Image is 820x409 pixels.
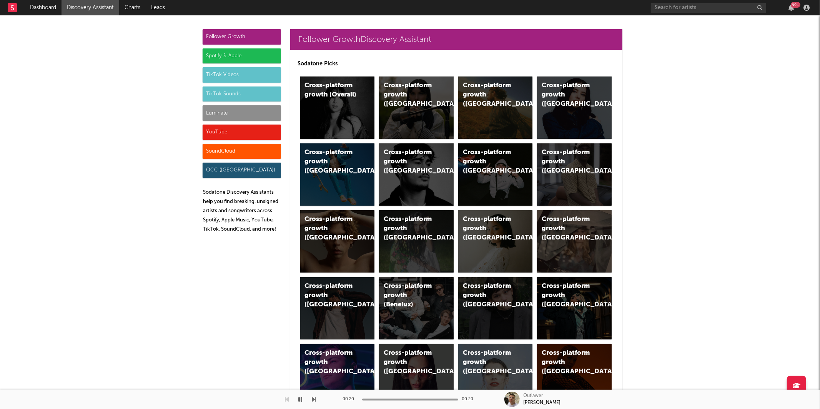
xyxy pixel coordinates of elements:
a: Cross-platform growth ([GEOGRAPHIC_DATA]) [458,277,533,339]
div: YouTube [203,125,281,140]
a: Cross-platform growth ([GEOGRAPHIC_DATA]) [379,76,454,139]
div: Cross-platform growth (Benelux) [384,282,436,309]
a: Cross-platform growth ([GEOGRAPHIC_DATA]) [379,210,454,273]
div: Cross-platform growth ([GEOGRAPHIC_DATA]) [384,349,436,376]
div: Outlawer [524,392,544,399]
a: Cross-platform growth ([GEOGRAPHIC_DATA]/GSA) [458,143,533,206]
div: Cross-platform growth ([GEOGRAPHIC_DATA]/GSA) [463,148,515,176]
div: Cross-platform growth ([GEOGRAPHIC_DATA]) [305,349,357,376]
div: Cross-platform growth ([GEOGRAPHIC_DATA]) [305,282,357,309]
div: 00:20 [462,395,477,404]
a: Follower GrowthDiscovery Assistant [290,29,622,50]
div: TikTok Videos [203,67,281,83]
div: Cross-platform growth ([GEOGRAPHIC_DATA]) [542,215,594,243]
a: Cross-platform growth ([GEOGRAPHIC_DATA]) [300,344,375,406]
a: Cross-platform growth ([GEOGRAPHIC_DATA]) [537,210,612,273]
p: Sodatone Picks [298,59,615,68]
a: Cross-platform growth (Overall) [300,76,375,139]
div: TikTok Sounds [203,86,281,102]
div: 00:20 [343,395,358,404]
div: Cross-platform growth ([GEOGRAPHIC_DATA]) [384,215,436,243]
div: Cross-platform growth ([GEOGRAPHIC_DATA]) [542,81,594,109]
button: 99+ [788,5,794,11]
a: Cross-platform growth ([GEOGRAPHIC_DATA]) [458,210,533,273]
a: Cross-platform growth ([GEOGRAPHIC_DATA]) [300,210,375,273]
div: Cross-platform growth ([GEOGRAPHIC_DATA]) [384,148,436,176]
div: Cross-platform growth ([GEOGRAPHIC_DATA]) [463,215,515,243]
div: OCC ([GEOGRAPHIC_DATA]) [203,163,281,178]
a: Cross-platform growth ([GEOGRAPHIC_DATA]) [300,277,375,339]
div: Spotify & Apple [203,48,281,64]
div: Cross-platform growth (Overall) [305,81,357,100]
a: Cross-platform growth ([GEOGRAPHIC_DATA]) [458,344,533,406]
div: Cross-platform growth ([GEOGRAPHIC_DATA]) [463,349,515,376]
div: Cross-platform growth ([GEOGRAPHIC_DATA]) [305,215,357,243]
div: Cross-platform growth ([GEOGRAPHIC_DATA]) [305,148,357,176]
div: Luminate [203,105,281,121]
a: Cross-platform growth ([GEOGRAPHIC_DATA]) [379,143,454,206]
div: Cross-platform growth ([GEOGRAPHIC_DATA]) [463,81,515,109]
p: Sodatone Discovery Assistants help you find breaking, unsigned artists and songwriters across Spo... [203,188,281,234]
a: Cross-platform growth ([GEOGRAPHIC_DATA]) [537,143,612,206]
div: Cross-platform growth ([GEOGRAPHIC_DATA]) [542,282,594,309]
div: Cross-platform growth ([GEOGRAPHIC_DATA]) [542,349,594,376]
a: Cross-platform growth ([GEOGRAPHIC_DATA]) [379,344,454,406]
div: Follower Growth [203,29,281,45]
div: Cross-platform growth ([GEOGRAPHIC_DATA]) [542,148,594,176]
a: Cross-platform growth ([GEOGRAPHIC_DATA]) [537,76,612,139]
a: Cross-platform growth ([GEOGRAPHIC_DATA]) [300,143,375,206]
div: Cross-platform growth ([GEOGRAPHIC_DATA]) [384,81,436,109]
a: Cross-platform growth ([GEOGRAPHIC_DATA]) [537,277,612,339]
a: Cross-platform growth ([GEOGRAPHIC_DATA]) [537,344,612,406]
div: 99 + [791,2,800,8]
input: Search for artists [651,3,766,13]
a: Cross-platform growth ([GEOGRAPHIC_DATA]) [458,76,533,139]
a: Cross-platform growth (Benelux) [379,277,454,339]
div: Cross-platform growth ([GEOGRAPHIC_DATA]) [463,282,515,309]
div: SoundCloud [203,144,281,159]
div: [PERSON_NAME] [524,399,561,406]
